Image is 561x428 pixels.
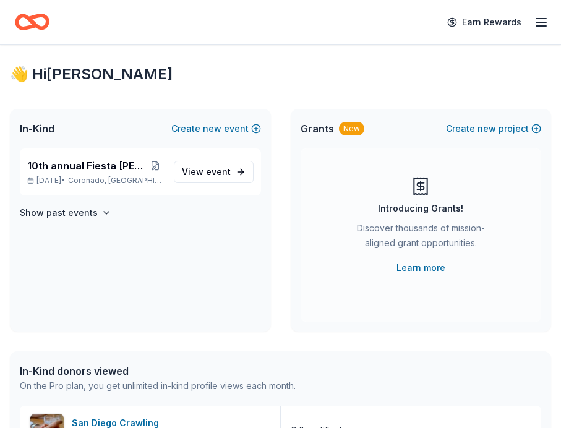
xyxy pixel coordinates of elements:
button: Createnewevent [171,121,261,136]
span: View [182,165,231,179]
span: event [206,166,231,177]
div: 👋 Hi [PERSON_NAME] [10,64,551,84]
a: Earn Rewards [440,11,529,33]
span: Grants [301,121,334,136]
div: Introducing Grants! [378,201,463,216]
a: Home [15,7,49,36]
span: Coronado, [GEOGRAPHIC_DATA] [68,176,163,186]
div: In-Kind donors viewed [20,364,296,379]
div: Discover thousands of mission-aligned grant opportunities. [350,221,492,255]
h4: Show past events [20,205,98,220]
a: View event [174,161,254,183]
button: Createnewproject [446,121,541,136]
span: 10th annual Fiesta [PERSON_NAME] [27,158,147,173]
span: new [203,121,221,136]
p: [DATE] • [27,176,164,186]
span: new [477,121,496,136]
a: Learn more [396,260,445,275]
div: New [339,122,364,135]
span: In-Kind [20,121,54,136]
button: Show past events [20,205,111,220]
div: On the Pro plan, you get unlimited in-kind profile views each month. [20,379,296,393]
